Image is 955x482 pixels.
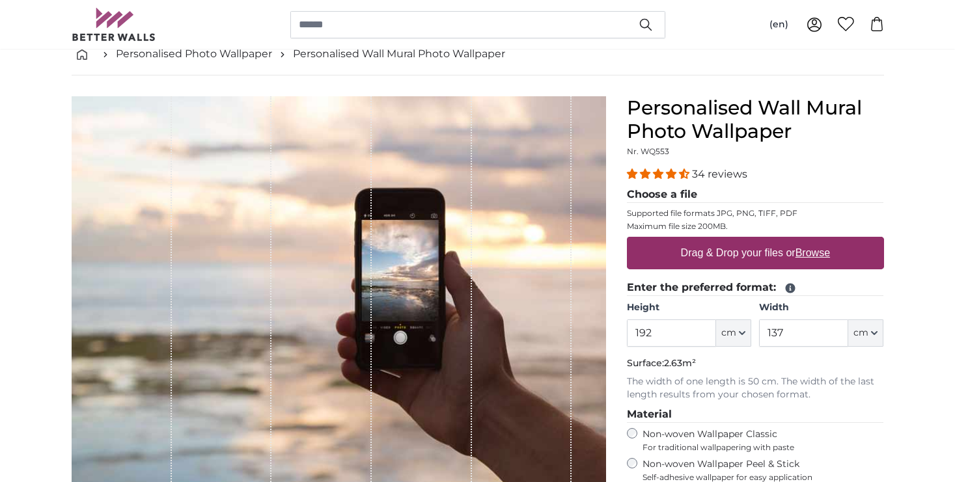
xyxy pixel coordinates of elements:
[759,301,883,314] label: Width
[72,8,156,41] img: Betterwalls
[759,13,799,36] button: (en)
[627,208,884,219] p: Supported file formats JPG, PNG, TIFF, PDF
[627,187,884,203] legend: Choose a file
[796,247,830,258] u: Browse
[627,168,692,180] span: 4.32 stars
[853,327,868,340] span: cm
[627,407,884,423] legend: Material
[716,319,751,347] button: cm
[643,442,884,453] span: For traditional wallpapering with paste
[627,357,884,370] p: Surface:
[627,146,669,156] span: Nr. WQ553
[627,96,884,143] h1: Personalised Wall Mural Photo Wallpaper
[848,319,883,347] button: cm
[72,33,884,75] nav: breadcrumbs
[692,168,747,180] span: 34 reviews
[627,301,751,314] label: Height
[627,375,884,401] p: The width of one length is 50 cm. The width of the last length results from your chosen format.
[293,46,505,62] a: Personalised Wall Mural Photo Wallpaper
[116,46,272,62] a: Personalised Photo Wallpaper
[664,357,696,369] span: 2.63m²
[643,428,884,453] label: Non-woven Wallpaper Classic
[675,240,835,266] label: Drag & Drop your files or
[627,221,884,232] p: Maximum file size 200MB.
[721,327,736,340] span: cm
[627,280,884,296] legend: Enter the preferred format:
